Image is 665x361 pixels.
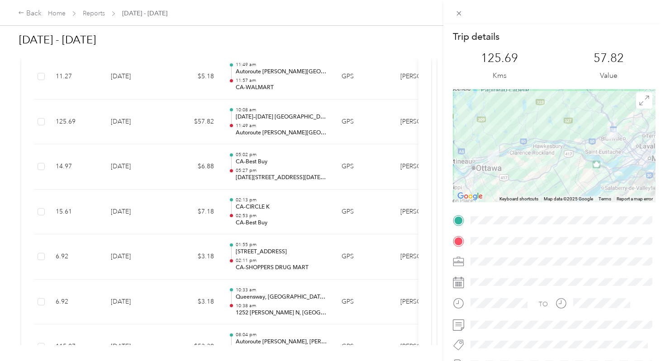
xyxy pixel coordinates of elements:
[539,299,548,309] div: TO
[481,51,518,66] p: 125.69
[499,196,538,202] button: Keyboard shortcuts
[493,70,507,81] p: Kms
[455,190,485,202] img: Google
[453,30,499,43] p: Trip details
[594,51,624,66] p: 57.82
[544,196,593,201] span: Map data ©2025 Google
[614,310,665,361] iframe: Everlance-gr Chat Button Frame
[617,196,653,201] a: Report a map error
[600,70,617,81] p: Value
[598,196,611,201] a: Terms (opens in new tab)
[455,190,485,202] a: Open this area in Google Maps (opens a new window)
